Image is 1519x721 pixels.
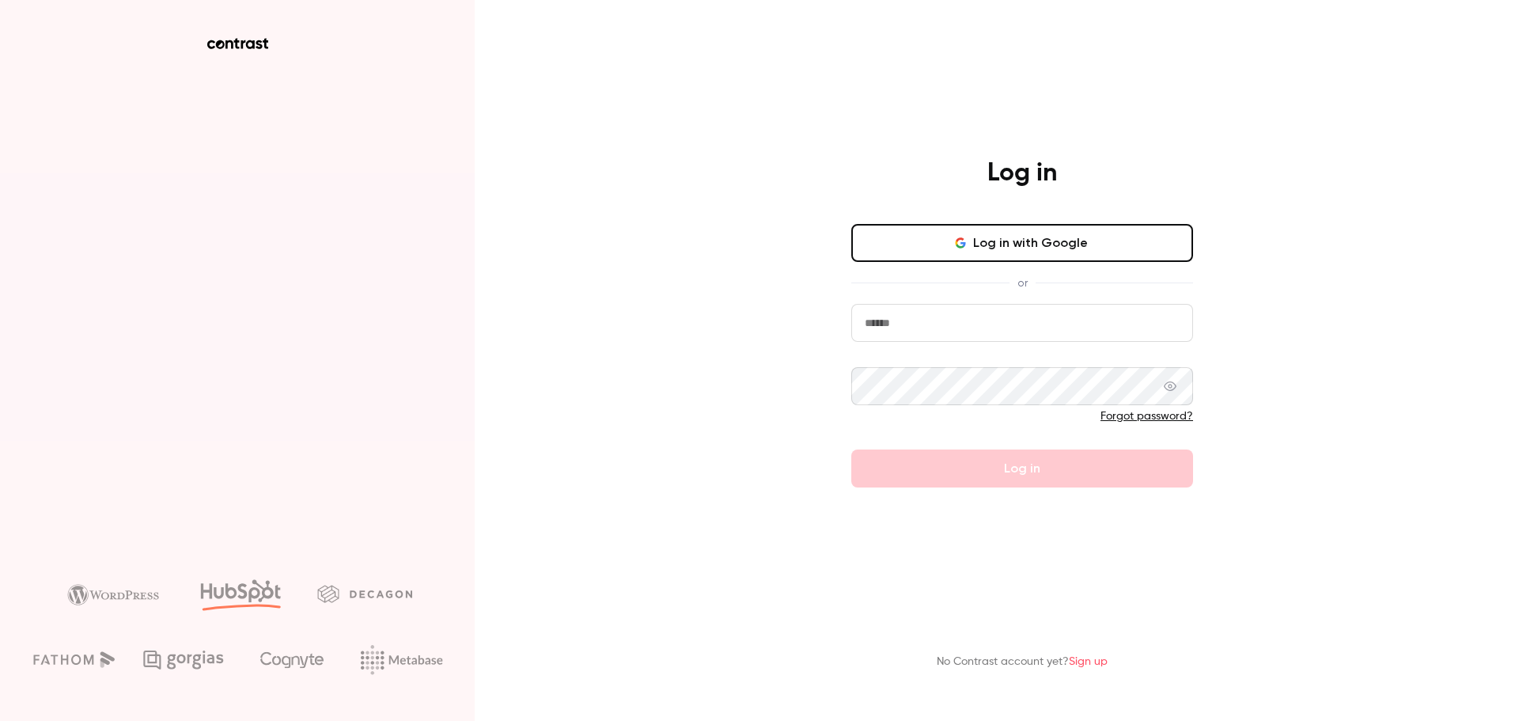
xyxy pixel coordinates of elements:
[1100,411,1193,422] a: Forgot password?
[1010,275,1036,291] span: or
[851,224,1193,262] button: Log in with Google
[1069,656,1108,667] a: Sign up
[937,654,1108,670] p: No Contrast account yet?
[987,157,1057,189] h4: Log in
[317,585,412,602] img: decagon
